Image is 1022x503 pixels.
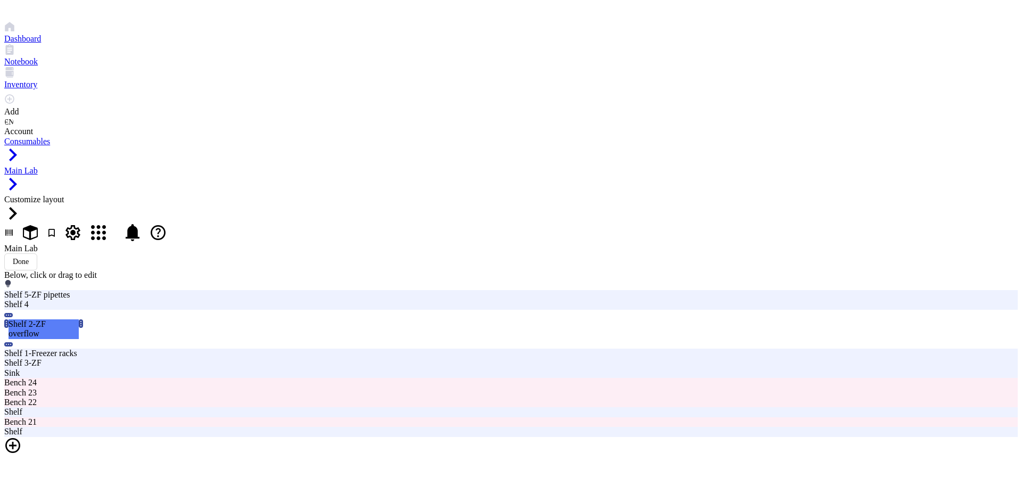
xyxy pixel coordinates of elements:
[4,57,1018,67] div: Notebook
[4,313,13,317] img: svg%3e
[4,349,612,358] div: Shelf 1-Freezer racks
[4,319,9,328] img: svg%3e
[4,137,50,146] span: Consumables
[4,166,1018,195] a: Main Lab
[4,44,1018,67] a: Notebook
[4,358,612,368] div: Shelf 3-ZF
[4,253,37,270] button: Done
[4,127,1018,136] div: Account
[4,290,612,300] div: Shelf 5-ZF pipettes
[4,21,1018,44] a: Dashboard
[9,7,17,16] span: M
[79,319,83,328] img: svg%3e
[4,398,612,407] div: Bench 22
[4,388,612,398] div: Bench 23
[4,80,1018,89] div: Inventory
[4,107,1018,117] div: Add
[4,368,612,378] div: Sink
[4,117,14,128] span: EN
[4,195,64,204] span: Customize layout
[4,270,1018,280] div: Below, click or drag to edit
[4,417,612,427] div: Bench 21
[9,319,51,339] div: Shelf 2-ZF overflow
[4,300,612,309] div: Shelf 4
[4,34,1018,44] div: Dashboard
[4,378,612,387] div: Bench 24
[13,258,29,266] div: Done
[4,166,38,175] span: Main Lab
[4,342,13,347] img: svg%3e
[4,137,1018,166] a: Consumables
[4,67,1018,90] a: Inventory
[4,244,1018,253] div: Main Lab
